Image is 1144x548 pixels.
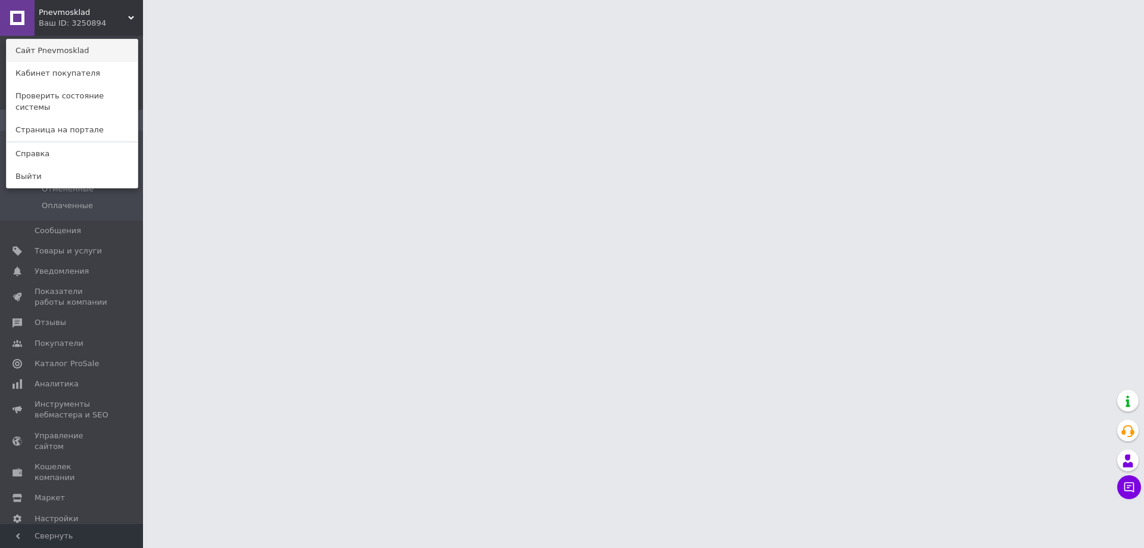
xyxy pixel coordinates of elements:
span: Покупатели [35,338,83,349]
a: Страница на портале [7,119,138,141]
span: Товары и услуги [35,246,102,256]
span: Отзывы [35,317,66,328]
button: Чат с покупателем [1117,475,1141,499]
span: Кошелек компании [35,462,110,483]
span: Управление сайтом [35,431,110,452]
div: Ваш ID: 3250894 [39,18,89,29]
span: Уведомления [35,266,89,277]
a: Выйти [7,165,138,188]
span: Оплаченные [42,200,93,211]
a: Сайт Pnevmosklad [7,39,138,62]
span: Показатели работы компании [35,286,110,308]
span: Сообщения [35,225,81,236]
span: Отмененные [42,184,94,194]
a: Справка [7,143,138,165]
a: Проверить состояние системы [7,85,138,118]
span: Pnevmosklad [39,7,128,18]
span: Настройки [35,513,78,524]
span: Каталог ProSale [35,358,99,369]
span: Маркет [35,493,65,503]
span: Инструменты вебмастера и SEO [35,399,110,420]
a: Кабинет покупателя [7,62,138,85]
span: Аналитика [35,379,79,389]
